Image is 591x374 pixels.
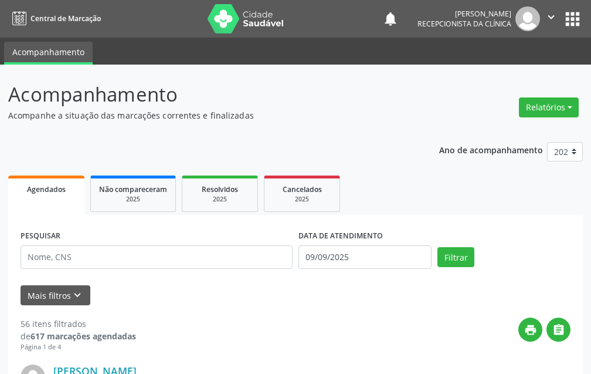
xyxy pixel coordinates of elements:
div: 2025 [99,195,167,204]
div: [PERSON_NAME] [417,9,511,19]
a: Acompanhamento [4,42,93,65]
p: Ano de acompanhamento [439,142,543,157]
i:  [545,11,558,23]
label: PESQUISAR [21,227,60,245]
span: Resolvidos [202,184,238,194]
span: Agendados [27,184,66,194]
i: print [524,324,537,336]
div: 56 itens filtrados [21,318,136,330]
span: Central de Marcação [30,14,101,23]
i: keyboard_arrow_down [71,289,84,302]
img: img [515,6,540,31]
div: 2025 [273,195,331,204]
a: Central de Marcação [8,9,101,28]
button: notifications [382,11,399,27]
span: Não compareceram [99,184,167,194]
button: Filtrar [437,247,474,267]
button:  [540,6,562,31]
label: DATA DE ATENDIMENTO [298,227,383,245]
div: 2025 [191,195,249,204]
strong: 617 marcações agendadas [30,331,136,342]
input: Nome, CNS [21,245,293,269]
div: Página 1 de 4 [21,342,136,352]
p: Acompanhamento [8,80,410,109]
button:  [546,318,570,342]
button: print [518,318,542,342]
span: Cancelados [283,184,322,194]
div: de [21,330,136,342]
input: Selecione um intervalo [298,245,432,269]
i:  [552,324,565,336]
button: Mais filtroskeyboard_arrow_down [21,285,90,306]
span: Recepcionista da clínica [417,19,511,29]
p: Acompanhe a situação das marcações correntes e finalizadas [8,109,410,122]
button: Relatórios [519,97,579,117]
button: apps [562,9,583,29]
